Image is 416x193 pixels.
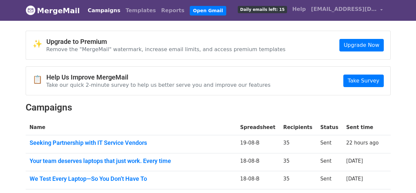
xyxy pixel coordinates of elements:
[85,4,123,17] a: Campaigns
[26,5,36,15] img: MergeMail logo
[238,6,287,13] span: Daily emails left: 15
[123,4,159,17] a: Templates
[33,75,46,84] span: 📋
[316,171,342,189] td: Sent
[311,5,377,13] span: [EMAIL_ADDRESS][DOMAIN_NAME]
[236,153,279,171] td: 18-08-B
[26,102,391,113] h2: Campaigns
[279,120,316,135] th: Recipients
[290,3,308,16] a: Help
[236,171,279,189] td: 18-08-B
[236,135,279,153] td: 19-08-B
[346,140,379,146] a: 22 hours ago
[235,3,289,16] a: Daily emails left: 15
[26,4,80,17] a: MergeMail
[30,157,232,165] a: Your team deserves laptops that just work. Every time
[46,73,271,81] h4: Help Us Improve MergeMail
[159,4,187,17] a: Reports
[308,3,385,18] a: [EMAIL_ADDRESS][DOMAIN_NAME]
[279,171,316,189] td: 35
[26,120,236,135] th: Name
[33,39,46,49] span: ✨
[30,175,232,182] a: We Test Every Laptop—So You Don’t Have To
[279,135,316,153] td: 35
[316,135,342,153] td: Sent
[342,120,383,135] th: Sent time
[30,139,232,146] a: Seeking Partnership with IT Service Vendors
[279,153,316,171] td: 35
[339,39,383,51] a: Upgrade Now
[346,176,363,182] a: [DATE]
[343,75,383,87] a: Take Survey
[46,46,286,53] p: Remove the "MergeMail" watermark, increase email limits, and access premium templates
[190,6,226,16] a: Open Gmail
[316,120,342,135] th: Status
[346,158,363,164] a: [DATE]
[46,38,286,46] h4: Upgrade to Premium
[236,120,279,135] th: Spreadsheet
[383,161,416,193] iframe: Chat Widget
[46,81,271,88] p: Take our quick 2-minute survey to help us better serve you and improve our features
[316,153,342,171] td: Sent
